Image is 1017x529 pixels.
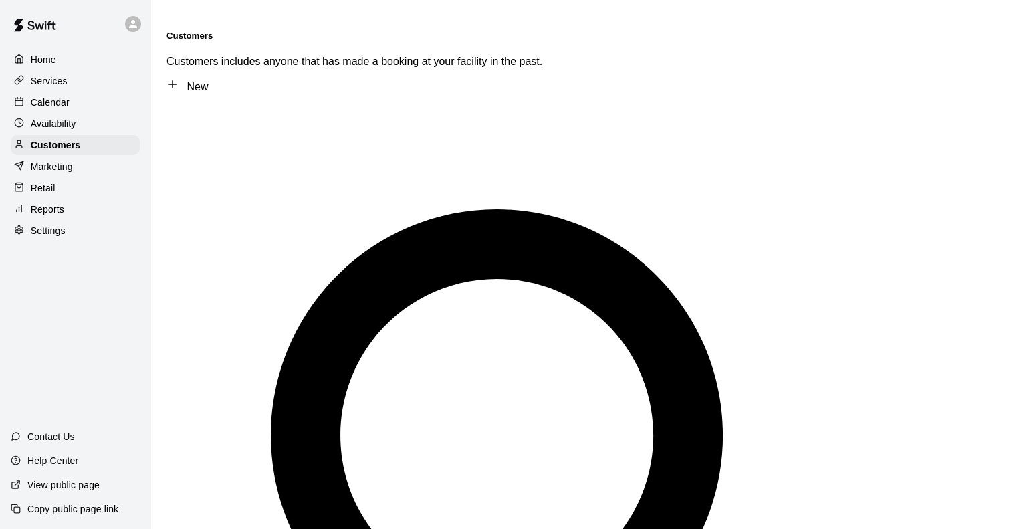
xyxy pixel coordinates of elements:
p: Services [31,74,68,88]
a: Settings [11,221,140,241]
p: Customers includes anyone that has made a booking at your facility in the past. [166,56,1001,68]
a: Availability [11,114,140,134]
p: Reports [31,203,64,216]
p: Availability [31,117,76,130]
p: Marketing [31,160,73,173]
a: Calendar [11,92,140,112]
p: Calendar [31,96,70,109]
a: Services [11,71,140,91]
a: Marketing [11,156,140,177]
p: Home [31,53,56,66]
p: Help Center [27,454,78,467]
p: View public page [27,478,100,492]
h5: Customers [166,31,1001,41]
a: Reports [11,199,140,219]
p: Settings [31,224,66,237]
p: Customers [31,138,80,152]
a: Retail [11,178,140,198]
a: New [166,81,208,92]
p: Copy public page link [27,502,118,516]
p: Retail [31,181,55,195]
a: Customers [11,135,140,155]
a: Home [11,49,140,70]
p: Contact Us [27,430,75,443]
